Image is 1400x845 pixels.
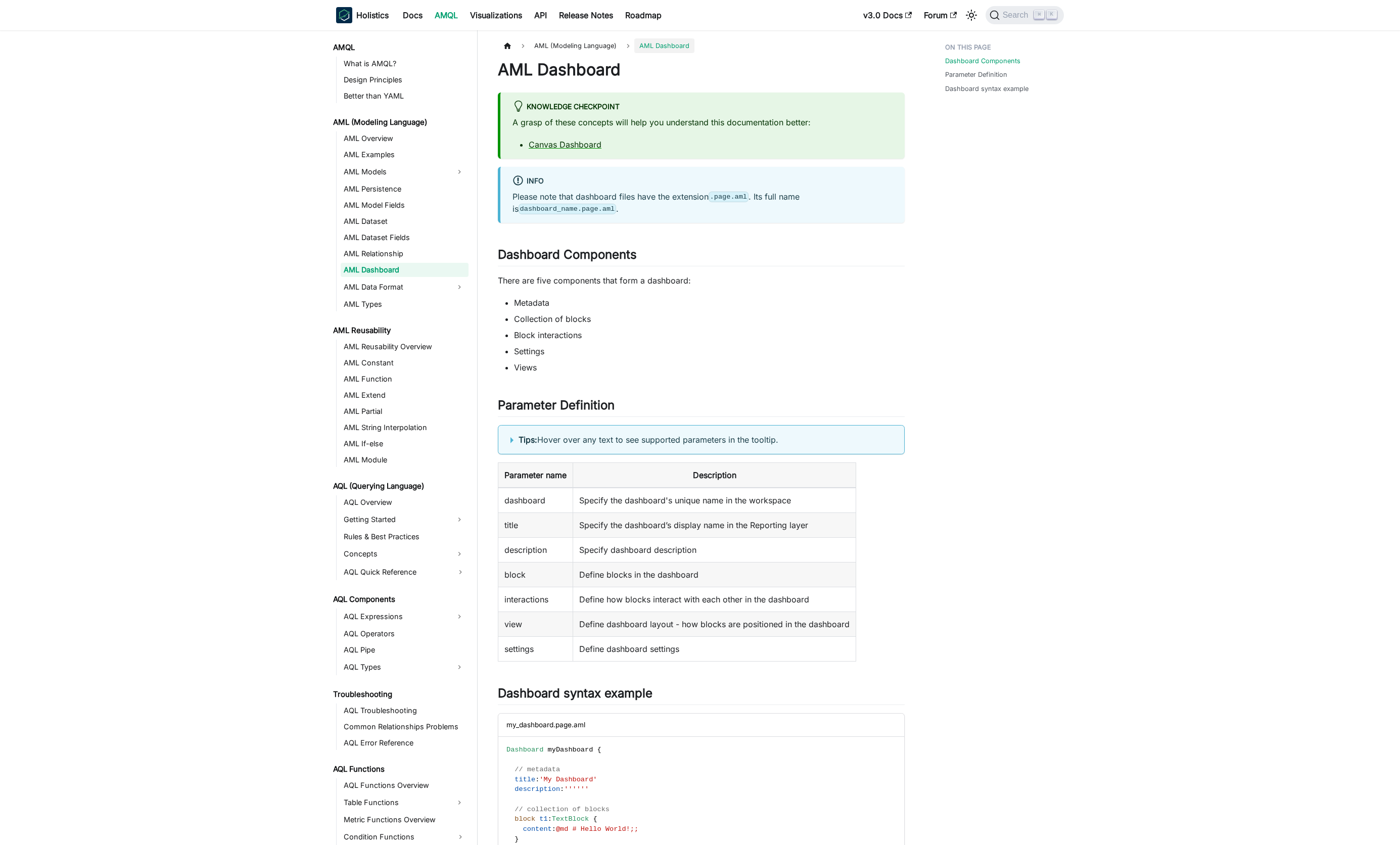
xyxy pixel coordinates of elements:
a: AQL Overview [341,495,469,509]
a: AML Reusability Overview [341,340,469,354]
a: Troubleshooting [330,687,469,701]
a: AQL Functions [330,762,469,776]
a: AML Dataset Fields [341,230,469,245]
a: AQL (Querying Language) [330,479,469,493]
td: dashboard [498,488,573,513]
kbd: ⌘ [1034,10,1044,19]
a: AML Partial [341,404,469,418]
a: AML Dashboard [341,263,469,277]
a: AML (Modeling Language) [330,115,469,129]
nav: Docs sidebar [326,30,478,845]
a: AMQL [429,7,464,23]
span: AML (Modeling Language) [529,38,622,53]
a: Concepts [341,546,450,562]
b: Holistics [356,9,389,21]
h2: Dashboard syntax example [498,686,905,705]
a: Release Notes [553,7,619,23]
a: Parameter Definition [945,70,1007,79]
li: Settings [514,345,905,357]
a: Better than YAML [341,89,469,103]
a: What is AMQL? [341,57,469,71]
a: v3.0 Docs [857,7,918,23]
th: Parameter name [498,462,573,488]
span: Dashboard [506,746,543,754]
span: : [552,825,556,833]
a: API [528,7,553,23]
button: Switch between dark and light mode (currently light mode) [963,7,979,23]
a: HolisticsHolistics [336,7,389,23]
button: Expand sidebar category 'Concepts' [450,546,469,562]
div: my_dashboard.page.aml [498,714,904,736]
td: Define how blocks interact with each other in the dashboard [573,587,856,612]
span: t1 [539,815,547,823]
a: Rules & Best Practices [341,530,469,544]
span: description [515,785,560,793]
td: interactions [498,587,573,612]
a: Docs [397,7,429,23]
span: block [515,815,535,823]
b: Tips: [519,435,537,445]
a: Canvas Dashboard [529,139,601,150]
a: AMQL [330,40,469,55]
a: Design Principles [341,73,469,87]
td: Specify dashboard description [573,537,856,562]
a: Common Relationships Problems [341,720,469,734]
span: : [560,785,564,793]
td: settings [498,636,573,661]
span: } [515,835,519,843]
a: Getting Started [341,511,450,528]
a: AML Model Fields [341,198,469,212]
a: AML Relationship [341,247,469,261]
summary: Tips:Hover over any text to see supported parameters in the tooltip. [510,434,892,446]
li: Block interactions [514,329,905,341]
a: AML Function [341,372,469,386]
a: AML Extend [341,388,469,402]
td: description [498,537,573,562]
a: Metric Functions Overview [341,813,469,827]
span: '''''' [564,785,589,793]
a: Forum [918,7,963,23]
button: Expand sidebar category 'AML Models' [450,164,469,180]
a: AML Overview [341,131,469,146]
a: Condition Functions [341,829,469,845]
a: AML Dataset [341,214,469,228]
a: Dashboard syntax example [945,84,1029,93]
code: dashboard_name.page.aml [519,204,616,214]
li: Metadata [514,297,905,309]
a: AQL Quick Reference [341,564,469,580]
span: 'My Dashboard' [539,776,597,783]
span: : [535,776,539,783]
img: Holistics [336,7,352,23]
td: Specify the dashboard’s display name in the Reporting layer [573,512,856,537]
span: { [593,815,597,823]
button: Expand sidebar category 'AML Data Format' [450,279,469,295]
span: myDashboard [548,746,593,754]
p: Please note that dashboard files have the extension . Its full name is . [512,191,893,215]
li: Views [514,361,905,373]
button: Search (Command+K) [986,6,1064,24]
button: Expand sidebar category 'AQL Types' [450,659,469,675]
a: AML Persistence [341,182,469,196]
a: AML Module [341,453,469,467]
span: content [523,825,552,833]
button: Expand sidebar category 'Table Functions' [450,794,469,811]
span: AML Dashboard [634,38,694,53]
td: Define dashboard layout - how blocks are positioned in the dashboard [573,612,856,636]
span: : [548,815,552,823]
span: // collection of blocks [515,806,610,813]
a: Home page [498,38,517,53]
a: AQL Error Reference [341,736,469,750]
a: AML If-else [341,437,469,451]
kbd: K [1047,10,1057,19]
td: Specify the dashboard's unique name in the workspace [573,488,856,513]
a: AML Data Format [341,279,450,295]
button: Expand sidebar category 'Getting Started' [450,511,469,528]
h1: AML Dashboard [498,60,905,80]
p: There are five components that form a dashboard: [498,274,905,287]
a: AQL Operators [341,627,469,641]
a: Dashboard Components [945,56,1020,66]
a: AQL Types [341,659,450,675]
a: Roadmap [619,7,668,23]
a: Table Functions [341,794,450,811]
p: A grasp of these concepts will help you understand this documentation better: [512,116,893,128]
